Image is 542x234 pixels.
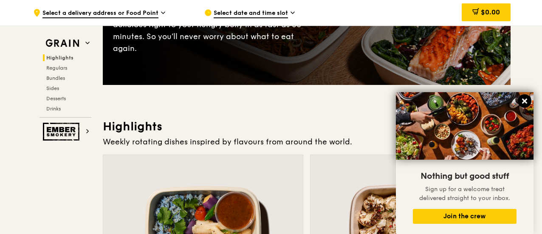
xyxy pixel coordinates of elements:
span: Regulars [46,65,67,71]
span: Desserts [46,96,66,101]
span: Sign up for a welcome treat delivered straight to your inbox. [419,186,510,202]
button: Close [518,94,531,108]
button: Join the crew [413,209,517,224]
img: Ember Smokery web logo [43,123,82,141]
span: Sides [46,85,59,91]
img: Grain web logo [43,36,82,51]
h3: Highlights [103,119,511,134]
span: Select date and time slot [214,9,288,18]
span: Highlights [46,55,73,61]
span: $0.00 [481,8,500,16]
div: Weekly rotating dishes inspired by flavours from around the world. [103,136,511,148]
span: Drinks [46,106,61,112]
span: Select a delivery address or Food Point [42,9,158,18]
img: DSC07876-Edit02-Large.jpeg [396,92,534,160]
span: Bundles [46,75,65,81]
span: Nothing but good stuff [421,171,509,181]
